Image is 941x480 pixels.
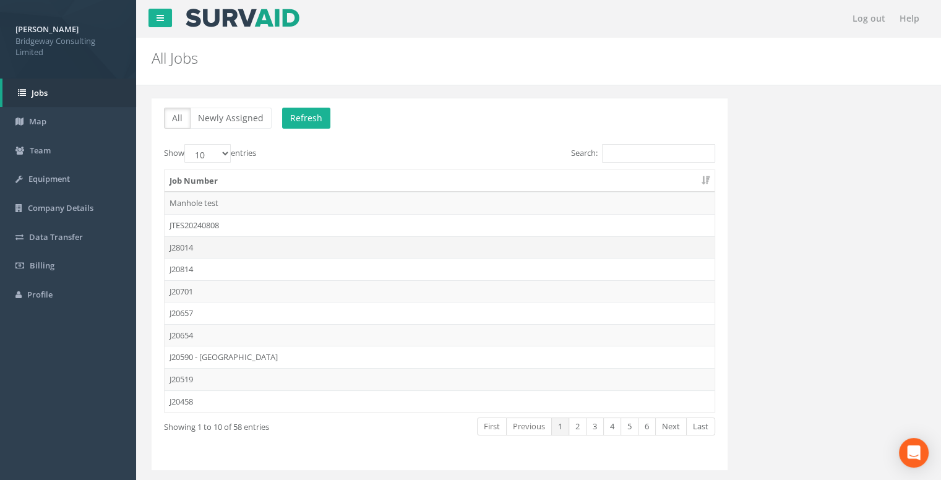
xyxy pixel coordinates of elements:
a: 2 [569,418,587,435]
a: 4 [603,418,621,435]
div: Showing 1 to 10 of 58 entries [164,416,383,433]
a: 5 [621,418,638,435]
a: 6 [638,418,656,435]
td: J20458 [165,390,715,413]
button: All [164,108,191,129]
button: Newly Assigned [190,108,272,129]
a: [PERSON_NAME] Bridgeway Consulting Limited [15,20,121,58]
td: J20814 [165,258,715,280]
td: J20590 - [GEOGRAPHIC_DATA] [165,346,715,368]
td: J20519 [165,368,715,390]
button: Refresh [282,108,330,129]
span: Team [30,145,51,156]
span: Bridgeway Consulting Limited [15,35,121,58]
a: First [477,418,507,435]
span: Map [29,116,46,127]
td: J20657 [165,302,715,324]
span: Profile [27,289,53,300]
span: Jobs [32,87,48,98]
td: JTES20240808 [165,214,715,236]
input: Search: [602,144,715,163]
a: 1 [551,418,569,435]
h2: All Jobs [152,50,794,66]
td: J20701 [165,280,715,302]
td: J28014 [165,236,715,259]
select: Showentries [184,144,231,163]
span: Data Transfer [29,231,83,242]
span: Billing [30,260,54,271]
strong: [PERSON_NAME] [15,24,79,35]
span: Company Details [28,202,93,213]
a: Previous [506,418,552,435]
a: Jobs [2,79,136,108]
span: Equipment [28,173,70,184]
td: J20654 [165,324,715,346]
a: Last [686,418,715,435]
a: Next [655,418,687,435]
div: Open Intercom Messenger [899,438,929,468]
td: Manhole test [165,192,715,214]
a: 3 [586,418,604,435]
label: Search: [571,144,715,163]
label: Show entries [164,144,256,163]
th: Job Number: activate to sort column ascending [165,170,715,192]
